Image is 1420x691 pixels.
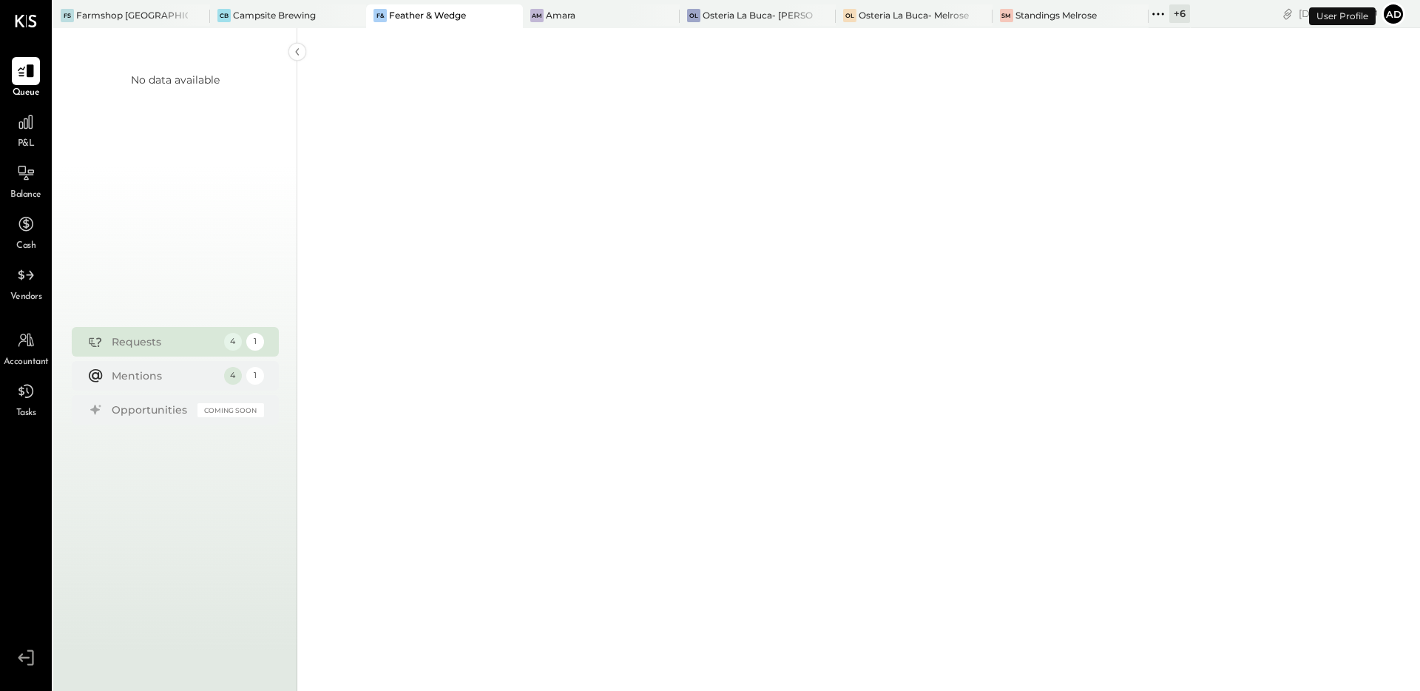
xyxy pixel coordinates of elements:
[1309,7,1376,25] div: User Profile
[1169,4,1190,23] div: + 6
[10,291,42,304] span: Vendors
[546,9,575,21] div: Amara
[1280,6,1295,21] div: copy link
[13,87,40,100] span: Queue
[1,326,51,369] a: Accountant
[1382,2,1405,26] button: Ad
[246,333,264,351] div: 1
[843,9,856,22] div: OL
[530,9,544,22] div: Am
[1000,9,1013,22] div: SM
[217,9,231,22] div: CB
[112,402,190,417] div: Opportunities
[703,9,814,21] div: Osteria La Buca- [PERSON_NAME][GEOGRAPHIC_DATA]
[112,334,217,349] div: Requests
[859,9,969,21] div: Osteria La Buca- Melrose
[224,367,242,385] div: 4
[1,210,51,253] a: Cash
[76,9,188,21] div: Farmshop [GEOGRAPHIC_DATA][PERSON_NAME]
[61,9,74,22] div: FS
[246,367,264,385] div: 1
[224,333,242,351] div: 4
[10,189,41,202] span: Balance
[112,368,217,383] div: Mentions
[197,403,264,417] div: Coming Soon
[687,9,700,22] div: OL
[373,9,387,22] div: F&
[233,9,316,21] div: Campsite Brewing
[1015,9,1097,21] div: Standings Melrose
[131,73,220,87] div: No data available
[1,261,51,304] a: Vendors
[389,9,466,21] div: Feather & Wedge
[4,356,49,369] span: Accountant
[1,377,51,420] a: Tasks
[1,108,51,151] a: P&L
[16,407,36,420] span: Tasks
[16,240,35,253] span: Cash
[1,159,51,202] a: Balance
[1,57,51,100] a: Queue
[1299,7,1378,21] div: [DATE]
[18,138,35,151] span: P&L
